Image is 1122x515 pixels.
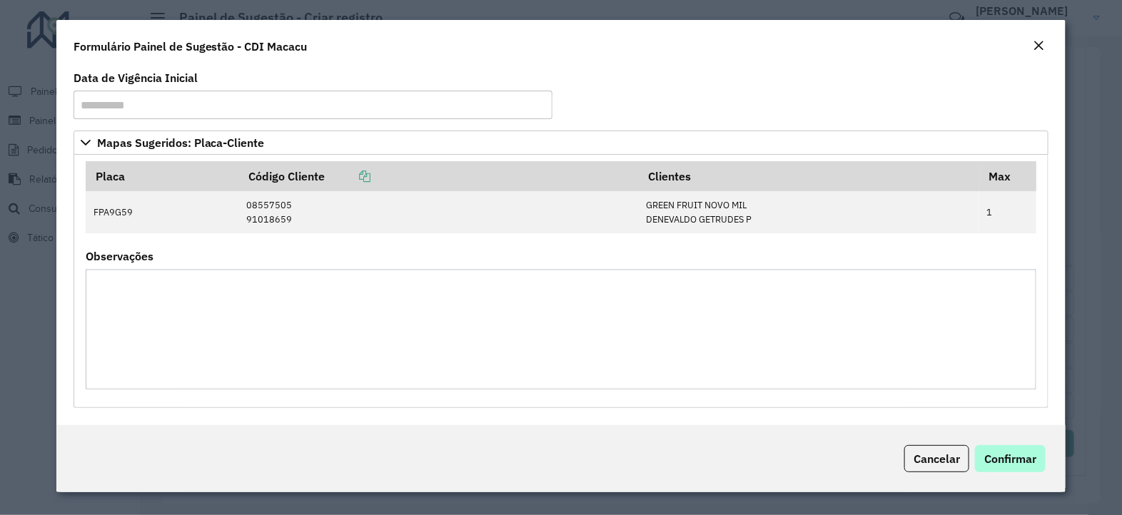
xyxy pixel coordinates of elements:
[86,191,239,233] td: FPA9G59
[97,137,265,148] span: Mapas Sugeridos: Placa-Cliente
[239,191,639,233] td: 08557505 91018659
[914,452,960,466] span: Cancelar
[979,161,1036,191] th: Max
[904,445,969,472] button: Cancelar
[639,191,979,233] td: GREEN FRUIT NOVO MIL DENEVALDO GETRUDES P
[975,445,1046,472] button: Confirmar
[74,155,1049,408] div: Mapas Sugeridos: Placa-Cliente
[86,248,153,265] label: Observações
[984,452,1036,466] span: Confirmar
[74,69,198,86] label: Data de Vigência Inicial
[74,131,1049,155] a: Mapas Sugeridos: Placa-Cliente
[979,191,1036,233] td: 1
[639,161,979,191] th: Clientes
[1033,40,1044,51] em: Fechar
[325,169,370,183] a: Copiar
[239,161,639,191] th: Código Cliente
[86,161,239,191] th: Placa
[1028,37,1048,56] button: Close
[74,38,308,55] h4: Formulário Painel de Sugestão - CDI Macacu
